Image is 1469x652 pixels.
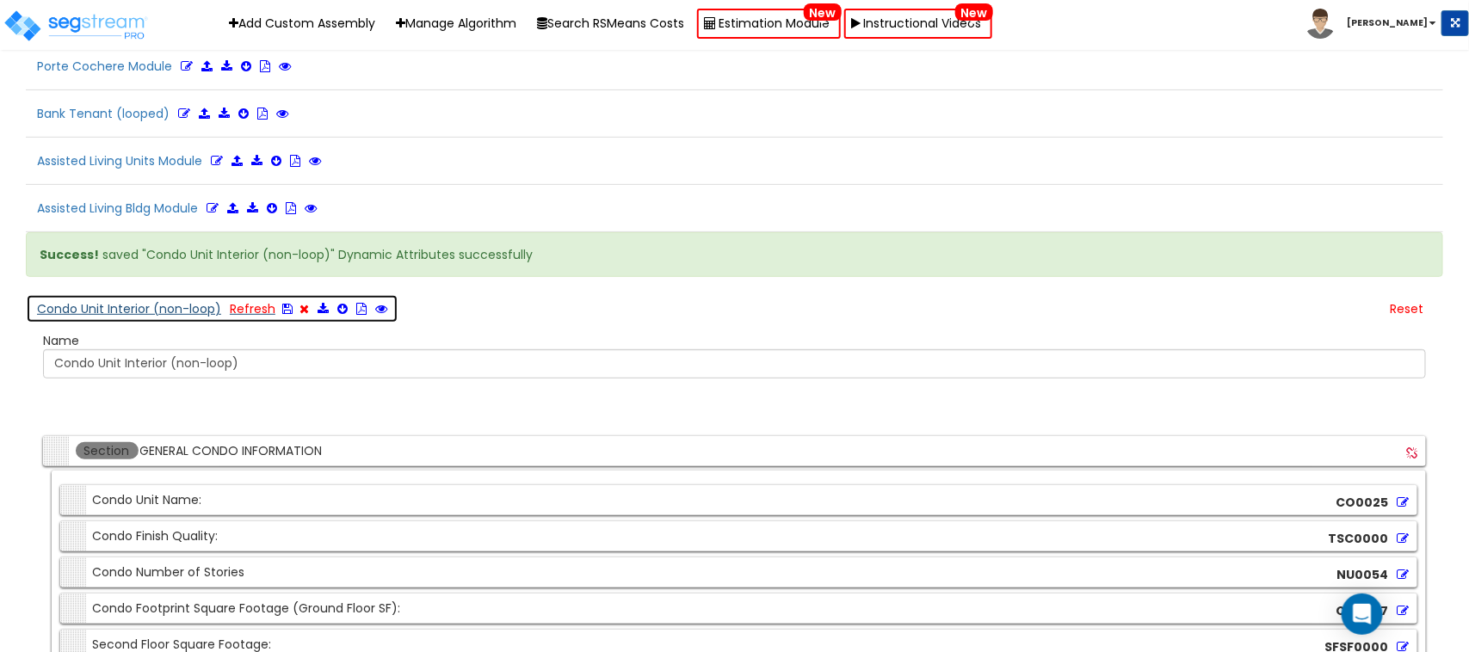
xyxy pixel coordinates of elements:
i: Edit [1397,605,1409,617]
a: Refresh [230,300,275,317]
b: CO0025 [1336,494,1388,511]
a: Export DA Arrangement [221,58,232,75]
a: Export DA Arrangement [251,152,262,169]
a: Export DA Arrangement in Modular Format [238,105,249,122]
a: Instructional VideosNew [844,9,992,39]
button: Search RSMeans Costs [529,10,694,37]
i: Edit [1397,496,1409,508]
a: Reset [1390,300,1423,317]
div: saved "Condo Unit Interior (non-loop)" Dynamic Attributes successfully [26,232,1443,277]
a: Edit [211,152,223,169]
span: Section [76,442,139,459]
a: Export DA Arrangement in Modular Format [241,58,251,75]
a: Preview DA Configuration in Questionnaire [279,58,291,75]
a: Export DA configuration to PDF [260,58,270,75]
a: Import DA Arrangement [231,152,243,169]
div: Condo Unit Name: [65,485,202,515]
a: Export DA configuration to PDF [356,300,367,317]
button: Assisted Living Bldg Module [26,194,328,223]
button: Reset [1379,294,1443,323]
img: logo_pro_r.png [3,9,149,43]
b: NU0054 [1336,566,1388,583]
button: Assisted Living Units Module [26,146,332,175]
button: Condo Unit Interior (non-loop)Refresh [26,294,398,323]
a: Export DA configuration to PDF [257,105,268,122]
a: Preview DA Configuration in Questionnaire [375,300,387,317]
div: Open Intercom Messenger [1342,594,1383,635]
a: Export DA Arrangement in Modular Format [267,200,277,217]
strong: Success! [40,246,99,263]
a: Edit [181,58,193,75]
i: Edit [1397,532,1409,544]
button: Porte Cochere Module [26,52,302,81]
a: Edit [178,105,190,122]
a: Export DA Arrangement [219,105,230,122]
span: New [955,3,993,21]
div: Condo Number of Stories [65,557,245,587]
a: Export DA configuration to PDF [286,200,296,217]
span: New [804,3,842,21]
a: Preview DA Configuration in Questionnaire [305,200,317,217]
div: Name [43,332,1426,349]
i: Edit [1397,569,1409,581]
img: avatar.png [1305,9,1336,39]
a: Import DA Arrangement [199,105,210,122]
div: Condo Footprint Square Footage (Ground Floor SF): [65,594,401,624]
b: [PERSON_NAME] [1347,16,1428,29]
a: Edit [207,200,219,217]
a: Manage Algorithm [388,10,526,37]
a: Export DA Arrangement in Modular Format [337,300,348,317]
div: Ungroup [1402,440,1422,466]
a: Export DA configuration to PDF [290,152,300,169]
b: CO0027 [1336,602,1388,619]
a: Export DA Arrangement in Modular Format [271,152,281,169]
a: Export DA Arrangement [318,300,329,317]
b: TSC0000 [1328,530,1388,547]
a: Add Custom Assembly [221,10,385,37]
button: Bank Tenant (looped) [26,99,299,128]
a: Export DA Arrangement [247,200,258,217]
a: Preview DA Configuration in Questionnaire [276,105,288,122]
a: Preview DA Configuration in Questionnaire [309,152,321,169]
a: Import DA Arrangement [227,200,238,217]
a: Import DA Arrangement [201,58,213,75]
div: Condo Finish Quality: [65,521,219,551]
a: Estimation ModuleNew [697,9,841,39]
